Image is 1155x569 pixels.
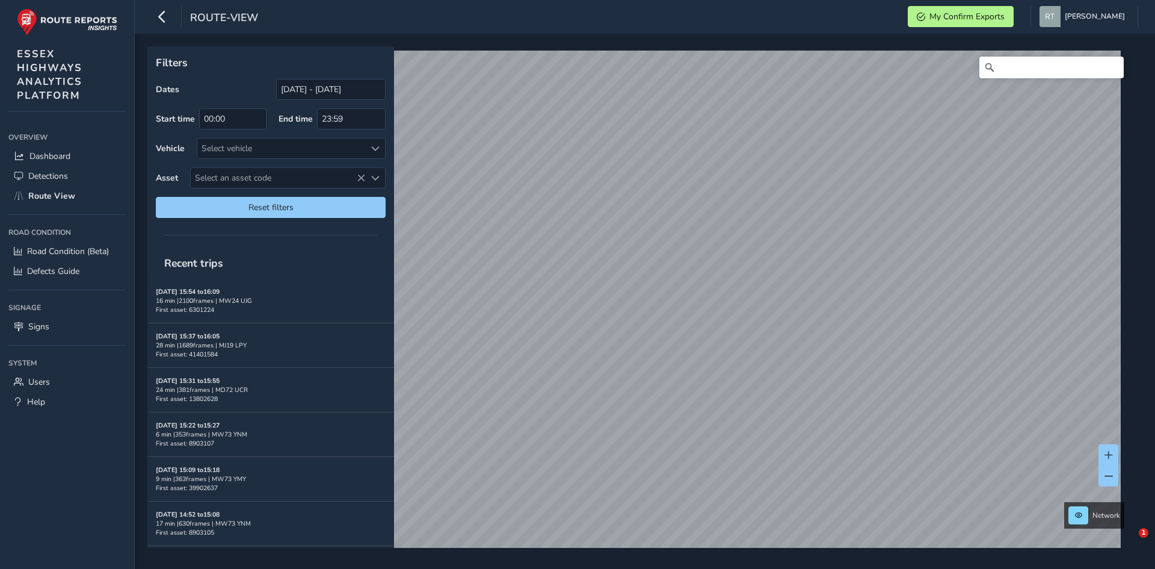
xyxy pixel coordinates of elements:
span: Signs [28,321,49,332]
canvas: Map [152,51,1121,562]
img: diamond-layout [1039,6,1061,27]
strong: [DATE] 15:31 to 15:55 [156,376,220,385]
span: First asset: 39902637 [156,483,218,493]
a: Route View [8,186,126,206]
div: 24 min | 381 frames | MD72 UCR [156,385,386,394]
div: 6 min | 353 frames | MW73 YNM [156,430,386,439]
iframe: Intercom live chat [1114,528,1143,557]
div: 17 min | 630 frames | MW73 YNM [156,519,386,528]
strong: [DATE] 14:52 to 15:08 [156,510,220,519]
strong: [DATE] 15:37 to 16:05 [156,332,220,341]
button: Reset filters [156,197,386,218]
button: [PERSON_NAME] [1039,6,1129,27]
span: Defects Guide [27,266,79,277]
span: Reset filters [165,202,377,213]
div: 9 min | 363 frames | MW73 YMY [156,474,386,483]
span: Dashboard [29,151,70,162]
span: Network [1092,511,1120,520]
label: Vehicle [156,143,185,154]
div: Select vehicle [197,138,365,158]
label: Dates [156,84,179,95]
button: My Confirm Exports [908,6,1014,27]
label: Asset [156,172,178,184]
span: Users [28,376,50,388]
span: 1 [1139,528,1148,538]
a: Defects Guide [8,261,126,281]
a: Dashboard [8,146,126,166]
span: Select an asset code [191,168,365,188]
div: 28 min | 1689 frames | MJ19 LPY [156,341,386,350]
div: Overview [8,128,126,146]
a: Users [8,372,126,392]
div: Signage [8,299,126,317]
input: Search [979,57,1124,78]
span: route-view [190,10,258,27]
span: First asset: 6301224 [156,305,214,314]
strong: [DATE] 15:22 to 15:27 [156,421,220,430]
img: rr logo [17,8,117,36]
strong: [DATE] 15:54 to 16:09 [156,287,220,296]
a: Signs [8,317,126,337]
span: My Confirm Exports [929,11,1005,22]
label: End time [279,113,313,125]
div: System [8,354,126,372]
span: ESSEX HIGHWAYS ANALYTICS PLATFORM [17,47,82,102]
span: Help [27,396,45,408]
a: Road Condition (Beta) [8,241,126,261]
span: Road Condition (Beta) [27,246,109,257]
span: First asset: 13802628 [156,394,218,403]
span: [PERSON_NAME] [1065,6,1125,27]
p: Filters [156,55,386,70]
span: Detections [28,170,68,182]
strong: [DATE] 15:09 to 15:18 [156,465,220,474]
div: Select an asset code [365,168,385,188]
a: Detections [8,166,126,186]
span: First asset: 8903105 [156,528,214,537]
label: Start time [156,113,195,125]
a: Help [8,392,126,412]
span: Route View [28,190,75,202]
span: Recent trips [156,247,232,279]
div: 16 min | 2100 frames | MW24 UJG [156,296,386,305]
div: Road Condition [8,223,126,241]
span: First asset: 8903107 [156,439,214,448]
span: First asset: 41401584 [156,350,218,359]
